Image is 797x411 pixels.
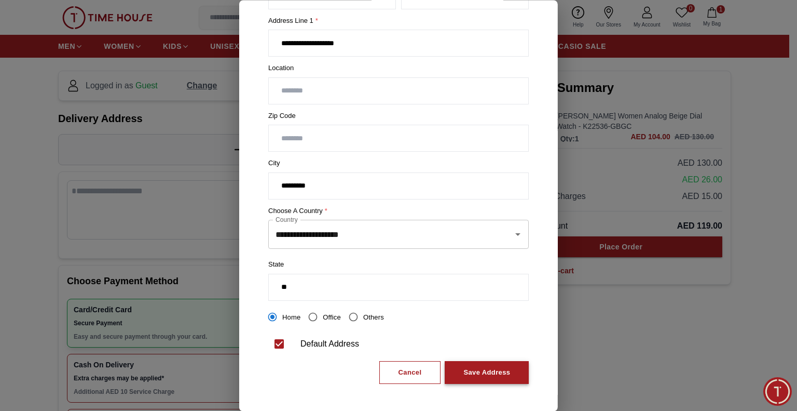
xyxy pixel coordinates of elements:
label: Choose a country [268,206,529,216]
label: City [268,158,529,169]
label: State [268,260,529,270]
div: Cancel [398,367,421,379]
div: Default Address [300,338,359,350]
span: Home [282,313,300,321]
button: Open [511,228,525,242]
span: Office [323,313,341,321]
label: Address Line 1 [268,16,529,26]
div: Chat Widget [763,377,792,406]
label: Zip Code [268,111,529,121]
button: Cancel [379,361,441,385]
button: Save Address [445,361,529,385]
div: Save Address [463,367,510,379]
label: Country [276,216,298,224]
span: Others [363,313,384,321]
label: Location [268,63,529,74]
